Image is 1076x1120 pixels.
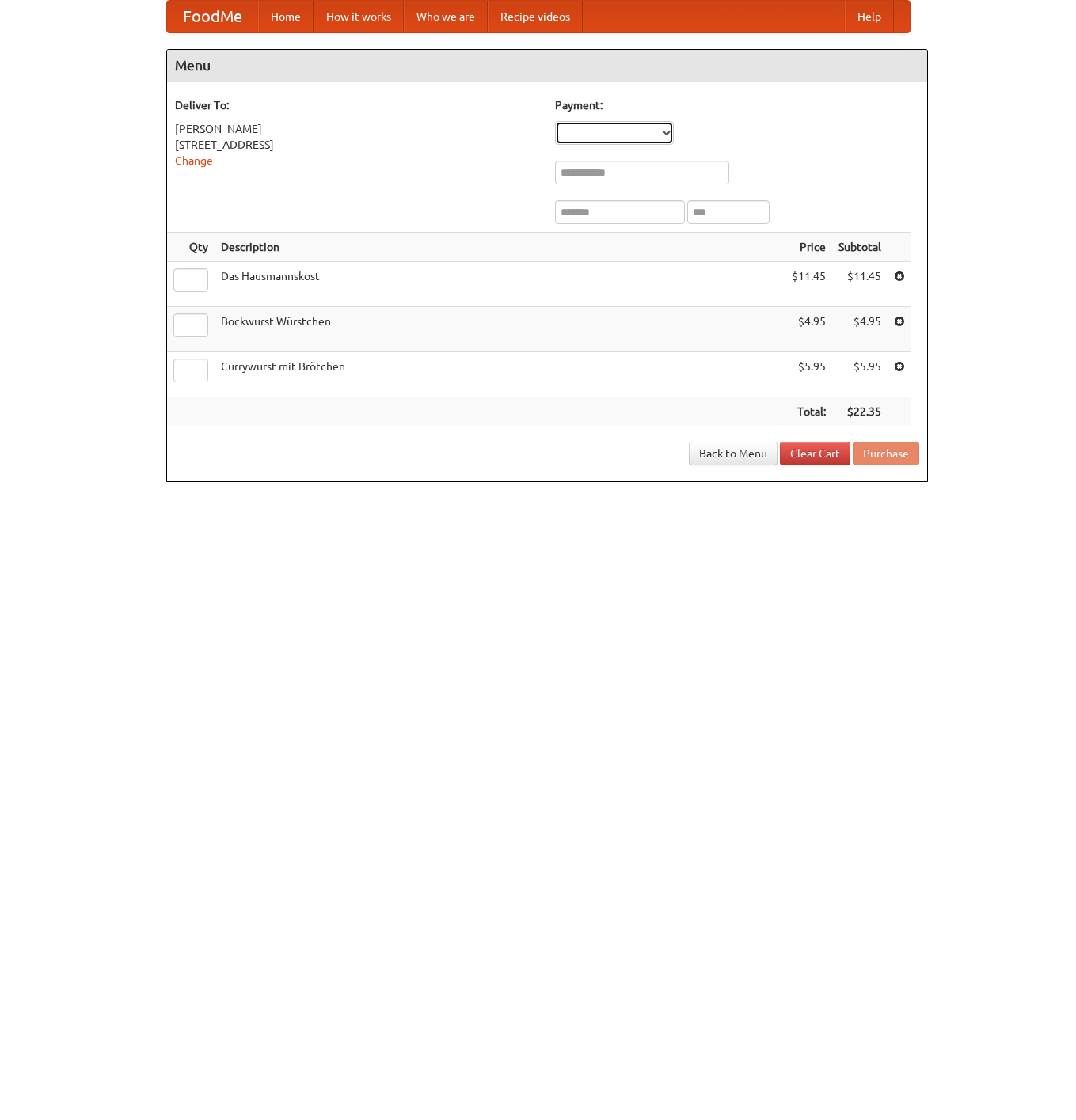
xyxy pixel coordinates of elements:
[785,262,832,307] td: $11.45
[832,233,888,262] th: Subtotal
[215,233,785,262] th: Description
[215,352,785,397] td: Currywurst mit Brötchen
[832,352,888,397] td: $5.95
[215,262,785,307] td: Das Hausmannskost
[175,154,213,167] a: Change
[845,1,894,32] a: Help
[555,97,919,113] h5: Payment:
[853,442,919,465] button: Purchase
[832,307,888,352] td: $4.95
[785,397,832,427] th: Total:
[175,137,539,153] div: [STREET_ADDRESS]
[258,1,314,32] a: Home
[488,1,583,32] a: Recipe videos
[314,1,404,32] a: How it works
[689,442,778,465] a: Back to Menu
[404,1,488,32] a: Who we are
[785,352,832,397] td: $5.95
[175,121,539,137] div: [PERSON_NAME]
[167,50,927,82] h4: Menu
[167,1,258,32] a: FoodMe
[832,397,888,427] th: $22.35
[832,262,888,307] td: $11.45
[167,233,215,262] th: Qty
[785,233,832,262] th: Price
[780,442,850,465] a: Clear Cart
[175,97,539,113] h5: Deliver To:
[215,307,785,352] td: Bockwurst Würstchen
[785,307,832,352] td: $4.95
